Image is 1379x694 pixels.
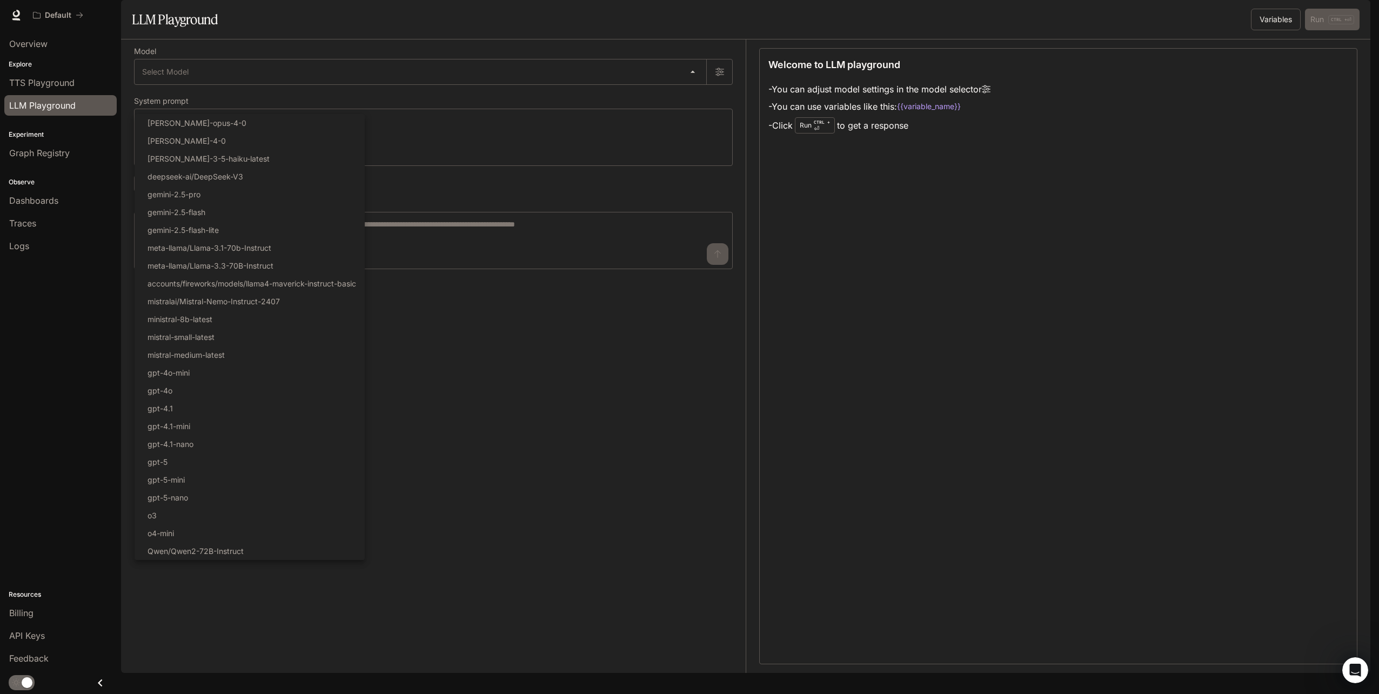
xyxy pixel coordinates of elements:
p: ministral-8b-latest [148,313,212,325]
p: mistralai/Mistral-Nemo-Instruct-2407 [148,296,280,307]
p: meta-llama/Llama-3.3-70B-Instruct [148,260,273,271]
p: gpt-5 [148,456,168,468]
iframe: Intercom live chat [1342,657,1368,683]
p: [PERSON_NAME]-opus-4-0 [148,117,246,129]
p: gemini-2.5-pro [148,189,200,200]
p: gemini-2.5-flash [148,206,205,218]
p: gpt-4.1-nano [148,438,193,450]
p: mistral-small-latest [148,331,215,343]
p: deepseek-ai/DeepSeek-V3 [148,171,243,182]
p: meta-llama/Llama-3.1-70b-Instruct [148,242,271,253]
p: gpt-4o [148,385,172,396]
p: gemini-2.5-flash-lite [148,224,219,236]
p: gpt-4.1-mini [148,421,190,432]
p: o3 [148,510,157,521]
p: gpt-5-nano [148,492,188,503]
p: accounts/fireworks/models/llama4-maverick-instruct-basic [148,278,356,289]
p: o4-mini [148,528,174,539]
p: [PERSON_NAME]-3-5-haiku-latest [148,153,270,164]
p: [PERSON_NAME]-4-0 [148,135,226,146]
p: gpt-4o-mini [148,367,190,378]
p: gpt-5-mini [148,474,185,485]
p: gpt-4.1 [148,403,173,414]
p: Qwen/Qwen2-72B-Instruct [148,545,244,557]
p: mistral-medium-latest [148,349,225,361]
